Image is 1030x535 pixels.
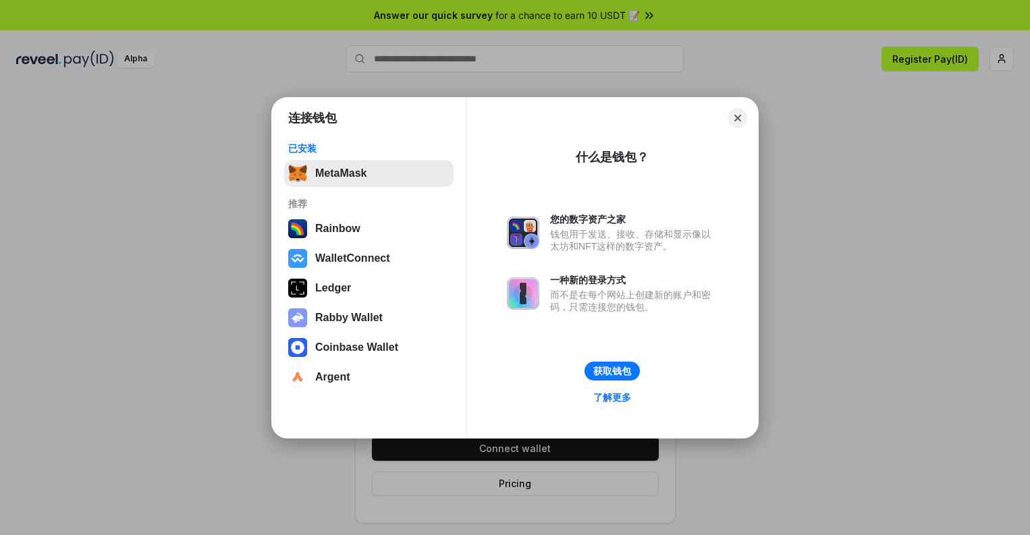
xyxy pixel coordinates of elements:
div: 获取钱包 [593,365,631,377]
div: 推荐 [288,198,450,210]
div: 钱包用于发送、接收、存储和显示像以太坊和NFT这样的数字资产。 [550,228,717,252]
img: svg+xml,%3Csvg%20fill%3D%22none%22%20height%3D%2233%22%20viewBox%3D%220%200%2035%2033%22%20width%... [288,164,307,183]
div: Argent [315,371,350,383]
img: svg+xml,%3Csvg%20xmlns%3D%22http%3A%2F%2Fwww.w3.org%2F2000%2Fsvg%22%20width%3D%2228%22%20height%3... [288,279,307,298]
img: svg+xml,%3Csvg%20width%3D%2228%22%20height%3D%2228%22%20viewBox%3D%220%200%2028%2028%22%20fill%3D... [288,338,307,357]
div: 您的数字资产之家 [550,213,717,225]
div: 而不是在每个网站上创建新的账户和密码，只需连接您的钱包。 [550,289,717,313]
img: svg+xml,%3Csvg%20width%3D%2228%22%20height%3D%2228%22%20viewBox%3D%220%200%2028%2028%22%20fill%3D... [288,249,307,268]
button: Ledger [284,275,454,302]
div: Coinbase Wallet [315,341,398,354]
img: svg+xml,%3Csvg%20xmlns%3D%22http%3A%2F%2Fwww.w3.org%2F2000%2Fsvg%22%20fill%3D%22none%22%20viewBox... [288,308,307,327]
button: Coinbase Wallet [284,334,454,361]
div: 什么是钱包？ [576,149,649,165]
button: Close [728,109,747,128]
button: Argent [284,364,454,391]
img: svg+xml,%3Csvg%20xmlns%3D%22http%3A%2F%2Fwww.w3.org%2F2000%2Fsvg%22%20fill%3D%22none%22%20viewBox... [507,277,539,310]
button: Rabby Wallet [284,304,454,331]
h1: 连接钱包 [288,110,337,126]
div: WalletConnect [315,252,390,264]
img: svg+xml,%3Csvg%20width%3D%2228%22%20height%3D%2228%22%20viewBox%3D%220%200%2028%2028%22%20fill%3D... [288,368,307,387]
a: 了解更多 [585,389,639,406]
img: svg+xml,%3Csvg%20xmlns%3D%22http%3A%2F%2Fwww.w3.org%2F2000%2Fsvg%22%20fill%3D%22none%22%20viewBox... [507,217,539,249]
div: 一种新的登录方式 [550,274,717,286]
div: 了解更多 [593,391,631,403]
img: svg+xml,%3Csvg%20width%3D%22120%22%20height%3D%22120%22%20viewBox%3D%220%200%20120%20120%22%20fil... [288,219,307,238]
div: MetaMask [315,167,367,179]
button: Rainbow [284,215,454,242]
div: 已安装 [288,142,450,154]
div: Ledger [315,282,351,294]
button: MetaMask [284,160,454,187]
div: Rabby Wallet [315,312,383,324]
button: 获取钱包 [585,362,640,381]
button: WalletConnect [284,245,454,272]
div: Rainbow [315,223,360,235]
